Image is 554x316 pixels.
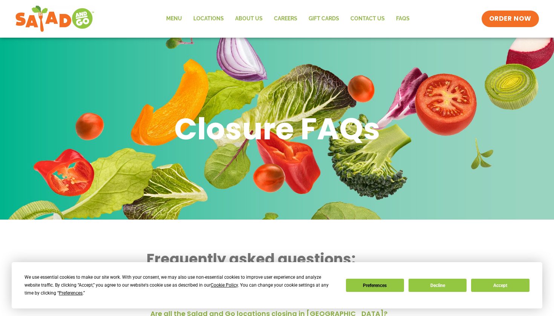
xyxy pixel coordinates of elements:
h2: Frequently asked questions: [147,250,407,268]
a: Contact Us [345,10,390,27]
div: We use essential cookies to make our site work. With your consent, we may also use non-essential ... [24,273,337,297]
a: ORDER NOW [482,11,539,27]
a: About Us [230,10,268,27]
a: GIFT CARDS [303,10,345,27]
div: Cookie Consent Prompt [12,262,542,308]
a: Careers [268,10,303,27]
span: Preferences [59,290,83,296]
a: Locations [188,10,230,27]
button: Accept [471,279,529,292]
button: Preferences [346,279,404,292]
span: ORDER NOW [489,14,531,23]
span: Cookie Policy [211,282,238,288]
h1: Closure FAQs [174,109,380,148]
img: new-SAG-logo-768×292 [15,4,95,34]
a: FAQs [390,10,415,27]
a: Menu [161,10,188,27]
nav: Menu [161,10,415,27]
button: Decline [409,279,467,292]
